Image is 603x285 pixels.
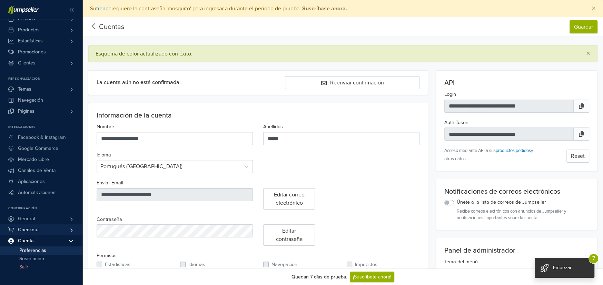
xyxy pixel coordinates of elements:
p: Personalización [8,77,82,81]
span: General [18,213,35,224]
label: Contraseña [97,216,122,223]
label: Navegación [271,261,297,268]
button: Editar correo electrónico [263,188,315,210]
label: Login [444,91,456,98]
span: Suscripción [19,255,44,263]
label: Auth Token [444,119,468,126]
label: Oscuro [453,268,468,276]
span: Productos [18,24,40,35]
span: Temas [18,84,31,95]
button: Reset [566,150,589,163]
span: Google Commerce [18,143,58,154]
button: Close [585,0,603,17]
label: Idioma [97,151,111,159]
label: Nombre [97,123,114,131]
a: tienda [96,5,111,12]
span: Estadísticas [18,35,43,47]
div: Panel de administrador [444,246,589,255]
label: Únete a la lista de correos de Jumpseller [457,199,546,206]
div: Notificaciones de correos electrónicos [444,187,589,196]
label: Permisos [97,252,117,259]
a: ¡Suscríbete ahora! [350,272,394,282]
span: Aplicaciones [18,176,45,187]
span: Páginas [18,106,34,117]
button: Reenviar confirmación [285,76,419,89]
button: Guardar [570,20,597,33]
div: Empezar 7 [535,258,594,278]
p: Integraciones [8,125,82,129]
div: Información de la cuenta [97,111,419,120]
span: Empezar [553,265,572,271]
span: Automatizaciones [18,187,56,198]
span: × [592,3,596,13]
div: API [444,79,589,87]
span: Canales de Venta [18,165,56,176]
label: Apellidos [263,123,283,131]
label: Enviar Email [97,179,123,187]
label: Impuestos [355,261,377,268]
span: 7 [589,254,599,264]
label: Idiomas [188,261,205,268]
strong: Suscríbase ahora. [302,5,347,12]
button: Editar contraseña [263,224,315,246]
span: Preferencias [19,246,46,255]
a: Suscríbase ahora. [301,5,347,12]
h6: La cuenta aún no está confirmada. [97,79,285,86]
p: Configuración [8,206,82,211]
a: productos [496,148,515,153]
span: Salir [19,263,28,271]
span: Facebook & Instagram [18,132,66,143]
span: Mercado Libre [18,154,49,165]
span: Checkout [18,224,39,235]
span: × [586,49,590,59]
span: Promociones [18,47,46,58]
a: pedidos [516,148,531,153]
div: Quedan 7 días de prueba. [291,273,347,281]
a: Cuentas [99,23,124,31]
span: Cuenta [18,235,33,246]
small: Acceso mediante API a sus , y otros datos [444,148,533,162]
span: Navegación [18,95,43,106]
div: Esquema de color actualizado con éxito. [96,50,192,57]
label: Estadísticas [105,261,130,268]
label: Tema del menú [444,258,478,266]
span: Clientes [18,58,36,69]
small: Recibe correos electrónicos con anuncios de Jumpseller y notificaciones importantes sobre la cuenta. [457,208,589,221]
